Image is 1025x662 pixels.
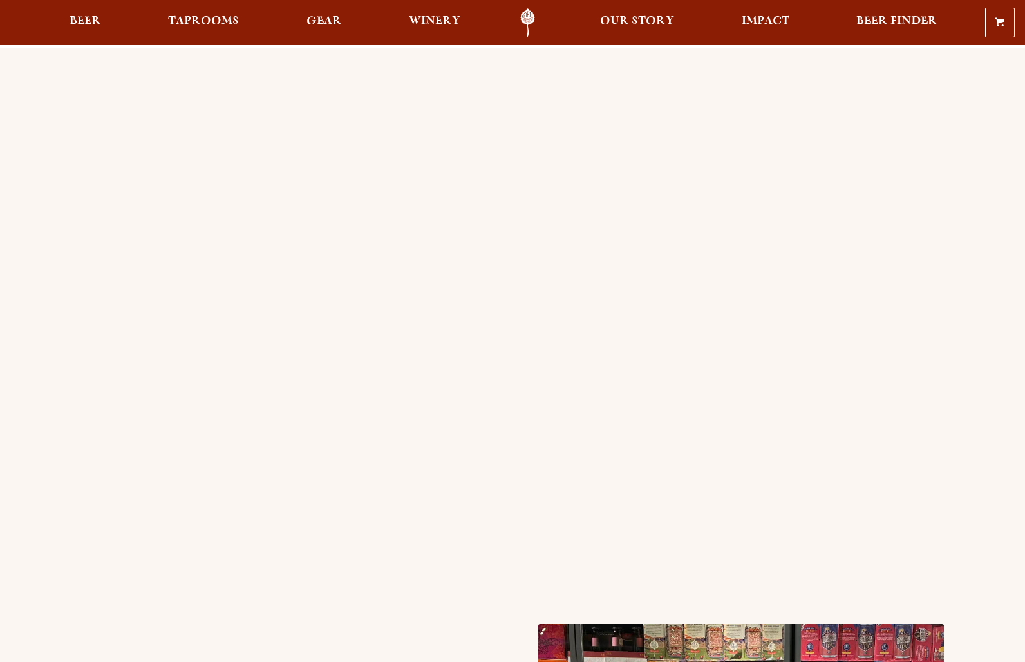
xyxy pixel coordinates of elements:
span: Taprooms [168,16,239,26]
span: Winery [409,16,460,26]
span: Gear [306,16,342,26]
a: Winery [400,8,469,37]
a: Odell Home [503,8,552,37]
a: Impact [733,8,798,37]
a: Taprooms [160,8,247,37]
a: Beer Finder [848,8,946,37]
a: Gear [298,8,350,37]
a: Beer [61,8,109,37]
span: Impact [742,16,789,26]
span: Beer [70,16,101,26]
a: Our Story [592,8,682,37]
span: Our Story [600,16,674,26]
span: Beer Finder [856,16,937,26]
